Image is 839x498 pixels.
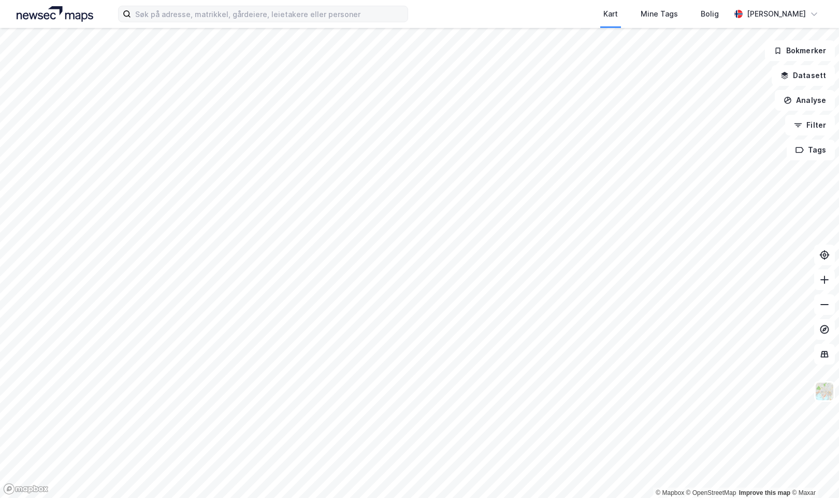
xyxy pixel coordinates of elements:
input: Søk på adresse, matrikkel, gårdeiere, leietakere eller personer [131,6,408,22]
div: Mine Tags [641,8,678,20]
div: Kart [603,8,618,20]
div: Kontrollprogram for chat [787,448,839,498]
iframe: Chat Widget [787,448,839,498]
img: logo.a4113a55bc3d86da70a041830d287a7e.svg [17,6,93,22]
div: [PERSON_NAME] [747,8,806,20]
div: Bolig [701,8,719,20]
